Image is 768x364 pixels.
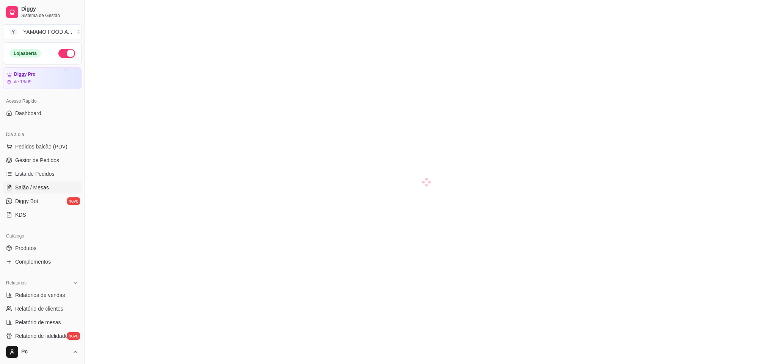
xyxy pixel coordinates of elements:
a: DiggySistema de Gestão [3,3,82,21]
span: Diggy [21,6,78,12]
a: Diggy Botnovo [3,195,82,207]
span: Relatórios [6,280,27,286]
a: Relatório de clientes [3,303,82,315]
div: YAMAMO FOOD A ... [23,28,72,36]
a: Complementos [3,256,82,268]
span: Complementos [15,258,51,266]
span: Y [9,28,17,36]
article: Diggy Pro [14,72,36,77]
a: Salão / Mesas [3,181,82,194]
a: Diggy Proaté 19/09 [3,67,82,89]
span: Relatório de clientes [15,305,63,312]
a: Produtos [3,242,82,254]
a: Lista de Pedidos [3,168,82,180]
div: Catálogo [3,230,82,242]
span: Diggy Bot [15,197,38,205]
div: Loja aberta [9,49,41,58]
button: Pc [3,343,82,361]
span: Salão / Mesas [15,184,49,191]
span: Pedidos balcão (PDV) [15,143,67,150]
div: Dia a dia [3,128,82,141]
a: Dashboard [3,107,82,119]
span: Gestor de Pedidos [15,156,59,164]
button: Select a team [3,24,82,39]
span: Produtos [15,244,36,252]
span: Sistema de Gestão [21,12,78,19]
button: Pedidos balcão (PDV) [3,141,82,153]
a: Relatórios de vendas [3,289,82,301]
article: até 19/09 [13,79,31,85]
a: KDS [3,209,82,221]
span: Relatório de mesas [15,319,61,326]
button: Alterar Status [58,49,75,58]
span: Dashboard [15,109,41,117]
span: Relatórios de vendas [15,291,65,299]
a: Relatório de fidelidadenovo [3,330,82,342]
span: Pc [21,348,69,355]
div: Acesso Rápido [3,95,82,107]
span: KDS [15,211,26,219]
span: Lista de Pedidos [15,170,55,178]
a: Gestor de Pedidos [3,154,82,166]
a: Relatório de mesas [3,316,82,328]
span: Relatório de fidelidade [15,332,68,340]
